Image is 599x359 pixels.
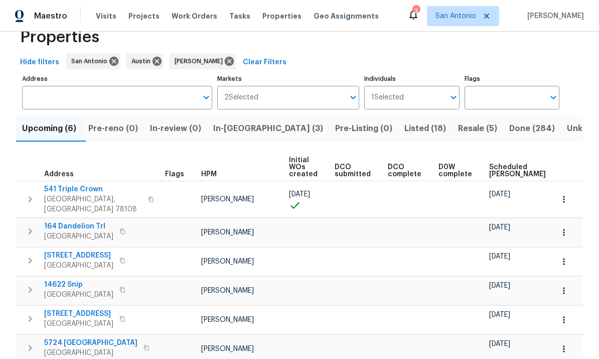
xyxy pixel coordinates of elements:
button: Open [199,90,213,104]
span: [PERSON_NAME] [523,11,584,21]
label: Flags [465,76,559,82]
span: [GEOGRAPHIC_DATA] [44,231,113,242]
span: [GEOGRAPHIC_DATA] [44,261,113,271]
div: [PERSON_NAME] [170,53,236,69]
label: Address [22,76,212,82]
span: [DATE] [289,191,310,198]
span: [STREET_ADDRESS] [44,251,113,261]
span: 2 Selected [224,93,258,102]
span: Initial WOs created [289,157,318,178]
span: San Antonio [435,11,476,21]
span: [STREET_ADDRESS] [44,309,113,319]
span: 1 Selected [371,93,404,102]
span: [DATE] [489,340,510,347]
span: Flags [165,171,184,178]
span: San Antonio [71,56,111,66]
span: Upcoming (6) [22,122,76,136]
span: [PERSON_NAME] [201,316,254,323]
span: DCO submitted [335,164,371,178]
span: [DATE] [489,191,510,198]
span: Tasks [229,13,250,20]
span: Pre-Listing (0) [335,122,392,136]
span: Projects [128,11,160,21]
span: [PERSON_NAME] [201,229,254,236]
span: [GEOGRAPHIC_DATA] [44,348,137,358]
span: 5724 [GEOGRAPHIC_DATA] [44,338,137,348]
span: Properties [20,32,99,42]
span: DCO complete [388,164,421,178]
span: Hide filters [20,56,59,69]
label: Individuals [364,76,459,82]
span: [GEOGRAPHIC_DATA], [GEOGRAPHIC_DATA] 78108 [44,194,142,214]
span: [PERSON_NAME] [175,56,227,66]
span: Visits [96,11,116,21]
span: [GEOGRAPHIC_DATA] [44,290,113,300]
span: Address [44,171,74,178]
button: Clear Filters [239,53,290,72]
span: 541 Triple Crown [44,184,142,194]
span: [PERSON_NAME] [201,345,254,352]
span: Pre-reno (0) [88,122,138,136]
span: D0W complete [438,164,472,178]
span: Work Orders [172,11,217,21]
span: 14622 Snip [44,280,113,290]
span: [DATE] [489,282,510,289]
span: [DATE] [489,311,510,318]
button: Open [446,90,461,104]
span: [DATE] [489,224,510,231]
span: Austin [131,56,155,66]
span: Done (284) [509,122,555,136]
span: Properties [262,11,302,21]
label: Markets [217,76,360,82]
span: [GEOGRAPHIC_DATA] [44,319,113,329]
span: [DATE] [489,253,510,260]
span: Scheduled [PERSON_NAME] [489,164,546,178]
span: Geo Assignments [314,11,379,21]
span: 164 Dandelion Trl [44,221,113,231]
div: 3 [412,6,419,16]
div: San Antonio [66,53,120,69]
span: Clear Filters [243,56,286,69]
span: Listed (18) [404,122,446,136]
span: HPM [201,171,217,178]
button: Open [346,90,360,104]
span: Resale (5) [458,122,497,136]
span: Maestro [34,11,67,21]
button: Hide filters [16,53,63,72]
button: Open [546,90,560,104]
span: [PERSON_NAME] [201,287,254,294]
span: [PERSON_NAME] [201,196,254,203]
span: In-review (0) [150,122,201,136]
div: Austin [126,53,164,69]
span: [PERSON_NAME] [201,258,254,265]
span: In-[GEOGRAPHIC_DATA] (3) [213,122,323,136]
